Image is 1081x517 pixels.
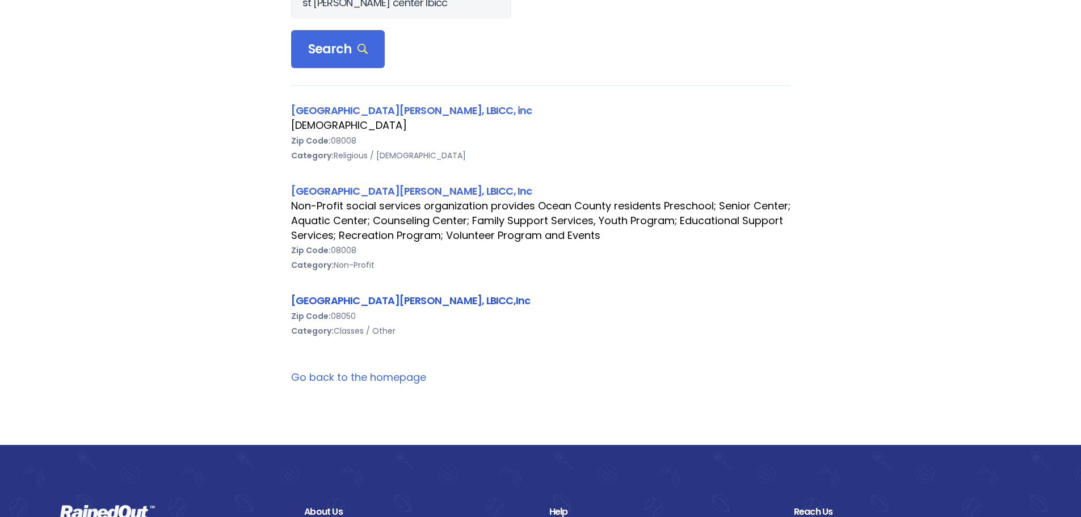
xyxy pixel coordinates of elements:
div: Religious / [DEMOGRAPHIC_DATA] [291,148,790,163]
div: Non-Profit social services organization provides Ocean County residents Preschool; Senior Center;... [291,199,790,243]
div: Non-Profit [291,258,790,272]
b: Zip Code: [291,135,331,146]
b: Zip Code: [291,245,331,256]
a: [GEOGRAPHIC_DATA][PERSON_NAME], LBICC, inc [291,103,532,117]
a: Go back to the homepage [291,370,426,384]
div: Search [291,30,385,69]
div: 08008 [291,133,790,148]
div: 08050 [291,309,790,323]
div: [GEOGRAPHIC_DATA][PERSON_NAME], LBICC,Inc [291,293,790,308]
b: Category: [291,150,334,161]
div: [GEOGRAPHIC_DATA][PERSON_NAME], LBICC, Inc [291,183,790,199]
a: [GEOGRAPHIC_DATA][PERSON_NAME], LBICC, Inc [291,184,532,198]
b: Category: [291,325,334,337]
a: [GEOGRAPHIC_DATA][PERSON_NAME], LBICC,Inc [291,293,531,308]
div: 08008 [291,243,790,258]
div: [GEOGRAPHIC_DATA][PERSON_NAME], LBICC, inc [291,103,790,118]
div: [DEMOGRAPHIC_DATA] [291,118,790,133]
b: Zip Code: [291,310,331,322]
div: Classes / Other [291,323,790,338]
span: Search [308,41,368,57]
b: Category: [291,259,334,271]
